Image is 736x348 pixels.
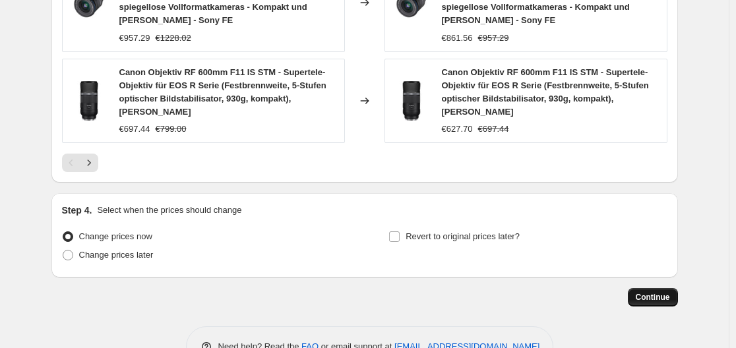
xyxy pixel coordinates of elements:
img: 61YQapRC00L_80x.jpg [69,81,109,121]
button: Continue [628,288,678,306]
strike: €1228.02 [156,32,191,45]
div: €627.70 [442,123,473,136]
strike: €799.00 [156,123,187,136]
div: €957.29 [119,32,150,45]
button: Next [80,154,98,172]
div: €861.56 [442,32,473,45]
strike: €957.29 [478,32,509,45]
span: Canon Objektiv RF 600mm F11 IS STM - Supertele-Objektiv für EOS R Serie (Festbrennweite, 5-Stufen... [119,67,326,117]
nav: Pagination [62,154,98,172]
p: Select when the prices should change [97,204,241,217]
img: 61YQapRC00L_80x.jpg [392,81,431,121]
span: Change prices later [79,250,154,260]
span: Change prices now [79,231,152,241]
span: Canon Objektiv RF 600mm F11 IS STM - Supertele-Objektiv für EOS R Serie (Festbrennweite, 5-Stufen... [442,67,649,117]
div: €697.44 [119,123,150,136]
h2: Step 4. [62,204,92,217]
span: Continue [636,292,670,303]
strike: €697.44 [478,123,509,136]
span: Revert to original prices later? [406,231,520,241]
